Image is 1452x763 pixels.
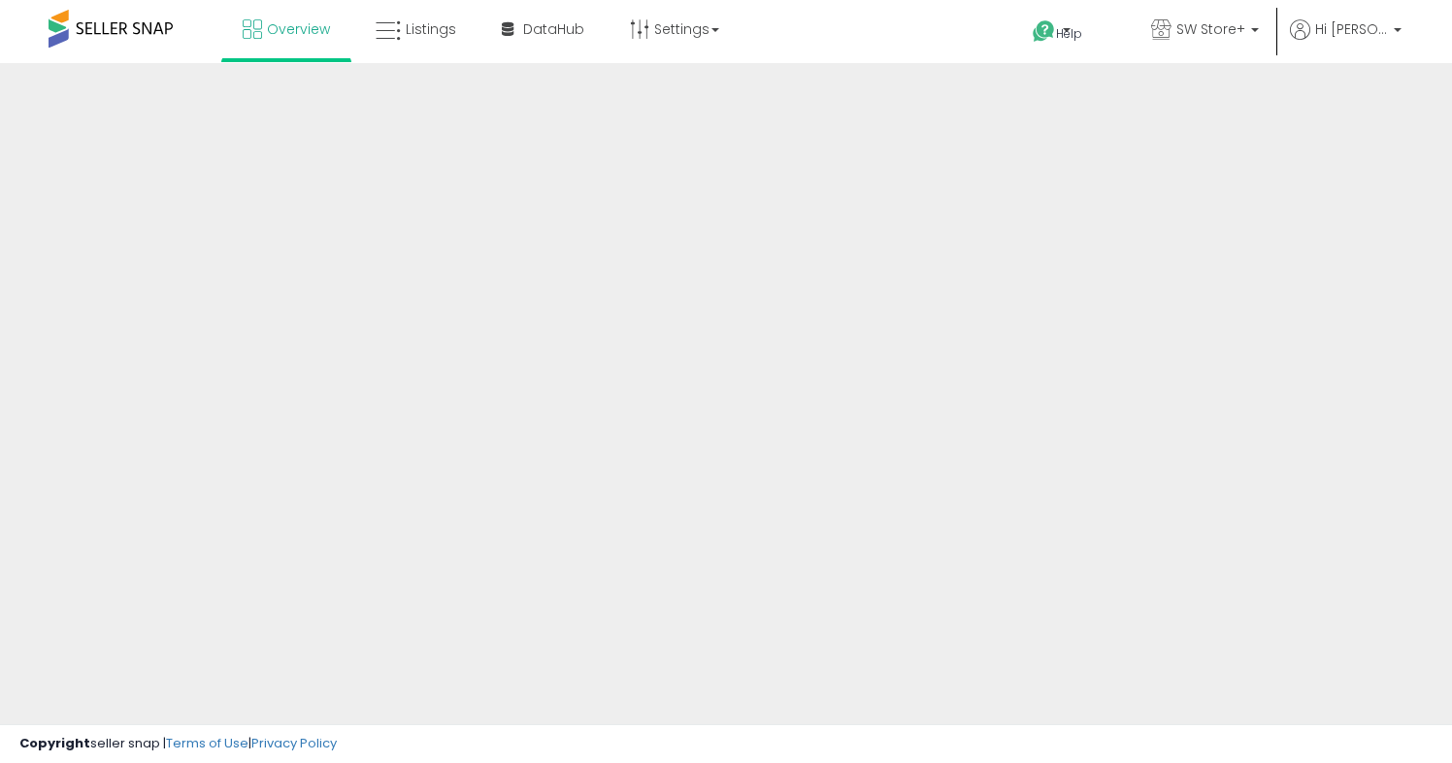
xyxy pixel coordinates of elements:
[19,735,337,753] div: seller snap | |
[1315,19,1388,39] span: Hi [PERSON_NAME]
[1290,19,1402,63] a: Hi [PERSON_NAME]
[19,734,90,752] strong: Copyright
[166,734,248,752] a: Terms of Use
[1176,19,1245,39] span: SW Store+
[1032,19,1056,44] i: Get Help
[523,19,584,39] span: DataHub
[1056,25,1082,42] span: Help
[1017,5,1120,63] a: Help
[267,19,330,39] span: Overview
[406,19,456,39] span: Listings
[251,734,337,752] a: Privacy Policy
